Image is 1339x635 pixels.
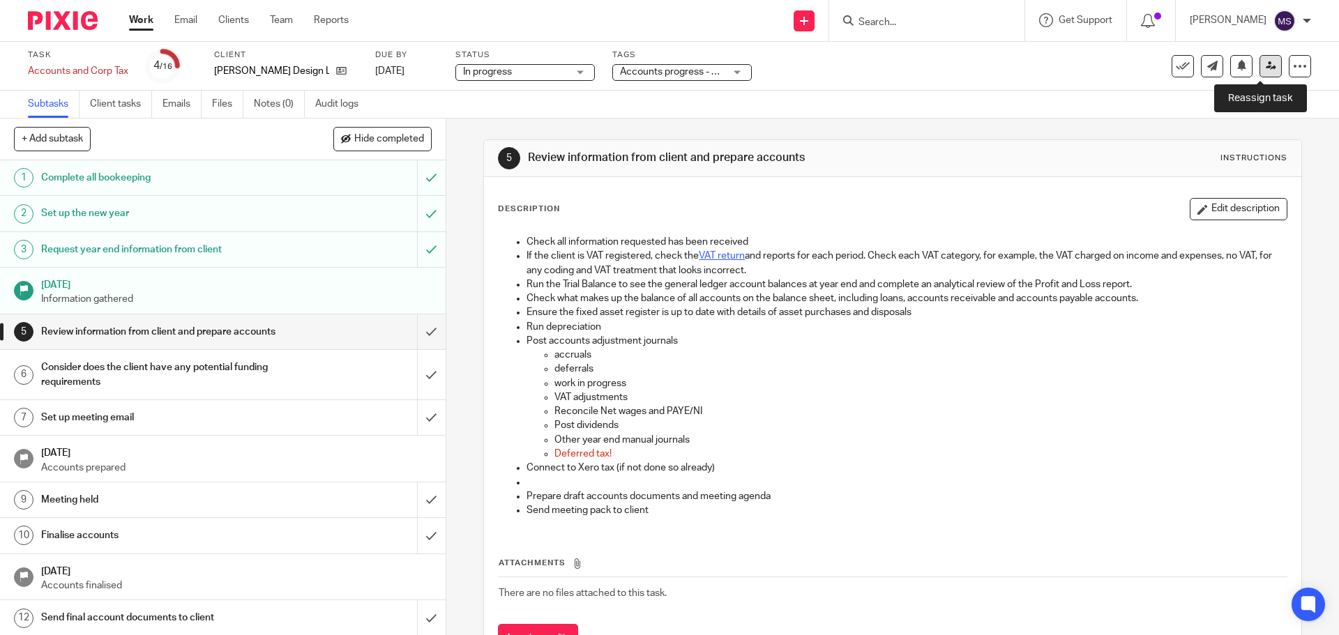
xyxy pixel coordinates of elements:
span: Get Support [1059,15,1112,25]
div: 5 [498,147,520,169]
a: Work [129,13,153,27]
img: Pixie [28,11,98,30]
p: Send meeting pack to client [527,503,1286,517]
button: + Add subtask [14,127,91,151]
h1: [DATE] [41,561,432,579]
div: Instructions [1220,153,1287,164]
p: Check all information requested has been received [527,235,1286,249]
button: Edit description [1190,198,1287,220]
label: Status [455,49,595,61]
p: Prepare draft accounts documents and meeting agenda [527,489,1286,503]
h1: [DATE] [41,275,432,292]
div: 1 [14,168,33,188]
a: VAT return [699,251,745,261]
a: Team [270,13,293,27]
p: Information gathered [41,292,432,306]
h1: Meeting held [41,489,282,510]
p: Run the Trial Balance to see the general ledger account balances at year end and complete an anal... [527,277,1286,291]
p: Connect to Xero tax (if not done so already) [527,461,1286,475]
p: Ensure the fixed asset register is up to date with details of asset purchases and disposals [527,305,1286,319]
a: Subtasks [28,91,80,118]
h1: Review information from client and prepare accounts [41,321,282,342]
p: Other year end manual journals [554,433,1286,447]
small: /16 [160,63,172,70]
p: VAT adjustments [554,390,1286,404]
span: [DATE] [375,66,404,76]
p: Accounts prepared [41,461,432,475]
p: Reconcile Net wages and PAYE/NI [554,404,1286,418]
h1: Send final account documents to client [41,607,282,628]
h1: Set up meeting email [41,407,282,428]
div: 7 [14,408,33,427]
a: Email [174,13,197,27]
label: Task [28,49,128,61]
p: Run depreciation [527,320,1286,334]
div: 10 [14,526,33,545]
p: work in progress [554,376,1286,390]
p: accruals [554,348,1286,362]
h1: Set up the new year [41,203,282,224]
p: If the client is VAT registered, check the and reports for each period. Check each VAT category, ... [527,249,1286,277]
p: Post accounts adjustment journals [527,334,1286,348]
label: Client [214,49,358,61]
input: Search [857,17,983,29]
p: Accounts finalised [41,579,432,592]
div: Accounts and Corp Tax [28,64,128,78]
a: Clients [218,13,249,27]
h1: Consider does the client have any potential funding requirements [41,357,282,392]
p: [PERSON_NAME] [1190,13,1266,27]
label: Tags [612,49,752,61]
span: Hide completed [354,134,424,145]
h1: Request year end information from client [41,239,282,260]
img: svg%3E [1273,10,1296,32]
div: 5 [14,322,33,342]
a: Client tasks [90,91,152,118]
button: Hide completed [333,127,432,151]
p: Post dividends [554,418,1286,432]
a: Files [212,91,243,118]
label: Due by [375,49,438,61]
span: Deferred tax! [554,449,612,459]
span: Attachments [499,559,566,567]
span: Accounts progress - Accounts - Books in [620,67,799,77]
div: 9 [14,490,33,510]
div: 6 [14,365,33,385]
div: 4 [153,58,172,74]
h1: [DATE] [41,443,432,460]
p: Description [498,204,560,215]
h1: Review information from client and prepare accounts [528,151,923,165]
h1: Finalise accounts [41,525,282,546]
a: Emails [162,91,202,118]
span: There are no files attached to this task. [499,588,667,598]
div: 12 [14,609,33,628]
a: Audit logs [315,91,369,118]
div: 3 [14,240,33,259]
a: Reports [314,13,349,27]
div: 2 [14,204,33,224]
p: Check what makes up the balance of all accounts on the balance sheet, including loans, accounts r... [527,291,1286,305]
p: [PERSON_NAME] Design Ltd [214,64,329,78]
a: Notes (0) [254,91,305,118]
p: deferrals [554,362,1286,376]
span: In progress [463,67,512,77]
h1: Complete all bookeeping [41,167,282,188]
